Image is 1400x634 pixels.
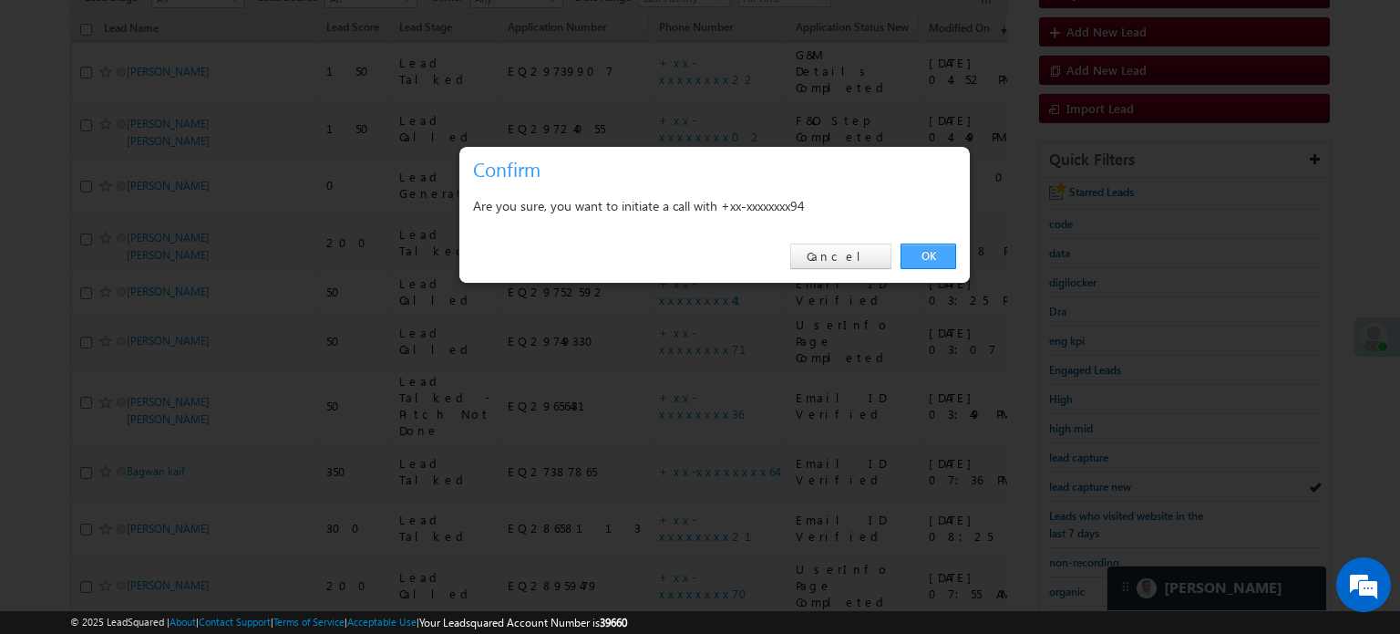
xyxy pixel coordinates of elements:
[24,169,333,481] textarea: Type your message and hit 'Enter'
[419,616,627,629] span: Your Leadsquared Account Number is
[347,616,417,628] a: Acceptable Use
[473,194,956,217] div: Are you sure, you want to initiate a call with +xx-xxxxxxxx94
[273,616,345,628] a: Terms of Service
[600,616,627,629] span: 39660
[790,244,891,269] a: Cancel
[473,153,963,185] h3: Confirm
[70,614,627,631] span: © 2025 LeadSquared | | | | |
[170,616,196,628] a: About
[901,244,956,269] a: OK
[199,616,271,628] a: Contact Support
[248,496,331,521] em: Start Chat
[299,9,343,53] div: Minimize live chat window
[31,96,77,120] img: d_60004797649_company_0_60004797649
[95,96,306,120] div: Chat with us now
